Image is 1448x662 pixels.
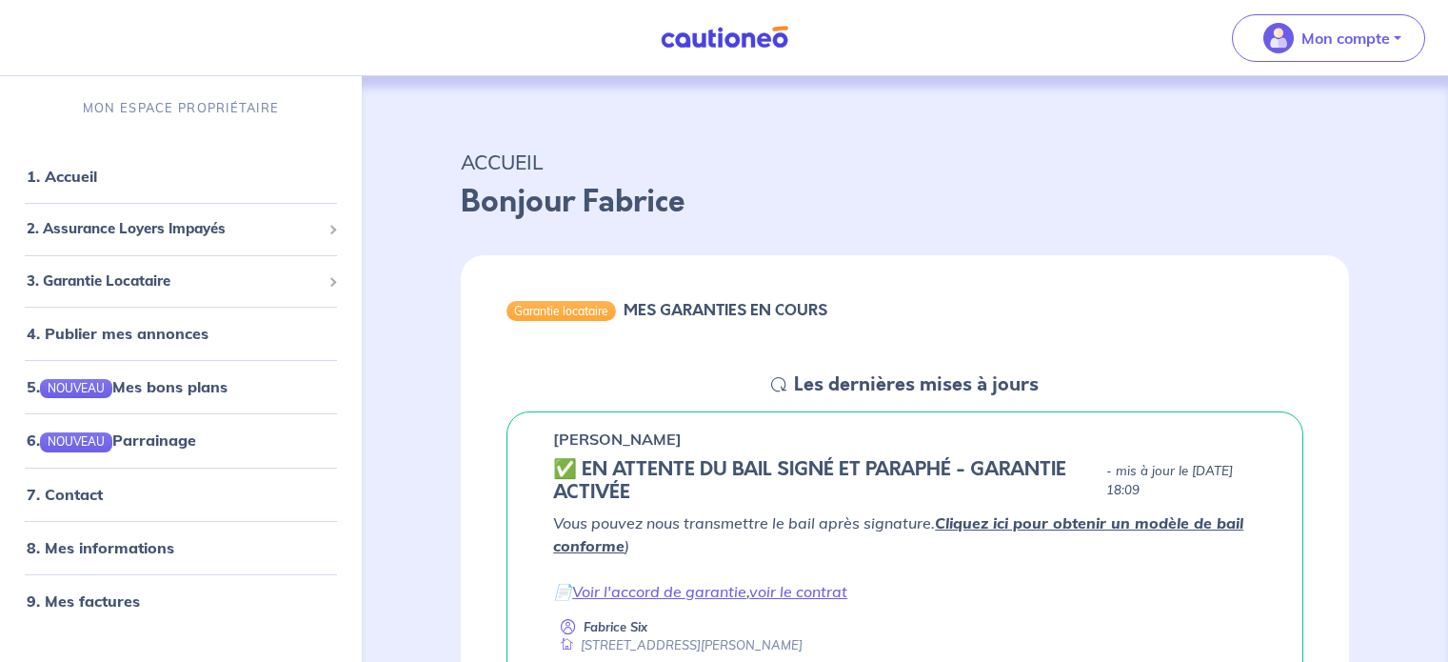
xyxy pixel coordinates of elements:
[461,145,1349,179] p: ACCUEIL
[553,636,803,654] div: [STREET_ADDRESS][PERSON_NAME]
[1301,27,1390,50] p: Mon compte
[27,167,97,186] a: 1. Accueil
[624,301,827,319] h6: MES GARANTIES EN COURS
[27,324,208,343] a: 4. Publier mes annonces
[506,301,616,320] div: Garantie locataire
[27,218,321,240] span: 2. Assurance Loyers Impayés
[27,377,228,396] a: 5.NOUVEAUMes bons plans
[27,538,174,557] a: 8. Mes informations
[83,99,279,117] p: MON ESPACE PROPRIÉTAIRE
[8,529,354,567] div: 8. Mes informations
[749,582,847,601] a: voir le contrat
[27,431,196,450] a: 6.NOUVEAUParrainage
[584,618,647,636] p: Fabrice Six
[794,373,1039,396] h5: Les dernières mises à jours
[1106,462,1257,500] p: - mis à jour le [DATE] 18:09
[8,475,354,513] div: 7. Contact
[553,428,682,451] p: [PERSON_NAME]
[8,263,354,300] div: 3. Garantie Locataire
[8,211,354,248] div: 2. Assurance Loyers Impayés
[553,513,1243,555] em: Vous pouvez nous transmettre le bail après signature. )
[553,582,847,601] em: 📄 ,
[8,582,354,620] div: 9. Mes factures
[8,157,354,195] div: 1. Accueil
[553,513,1243,555] a: Cliquez ici pour obtenir un modèle de bail conforme
[27,485,103,504] a: 7. Contact
[8,368,354,406] div: 5.NOUVEAUMes bons plans
[461,179,1349,225] p: Bonjour Fabrice
[1263,23,1294,53] img: illu_account_valid_menu.svg
[553,458,1257,504] div: state: CONTRACT-SIGNED, Context: IN-LANDLORD,IS-GL-CAUTION-IN-LANDLORD
[27,271,321,292] span: 3. Garantie Locataire
[653,26,796,50] img: Cautioneo
[1232,14,1425,62] button: illu_account_valid_menu.svgMon compte
[8,421,354,459] div: 6.NOUVEAUParrainage
[27,592,140,611] a: 9. Mes factures
[572,582,746,601] a: Voir l'accord de garantie
[553,458,1099,504] h5: ✅️️️ EN ATTENTE DU BAIL SIGNÉ ET PARAPHÉ - GARANTIE ACTIVÉE
[8,314,354,352] div: 4. Publier mes annonces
